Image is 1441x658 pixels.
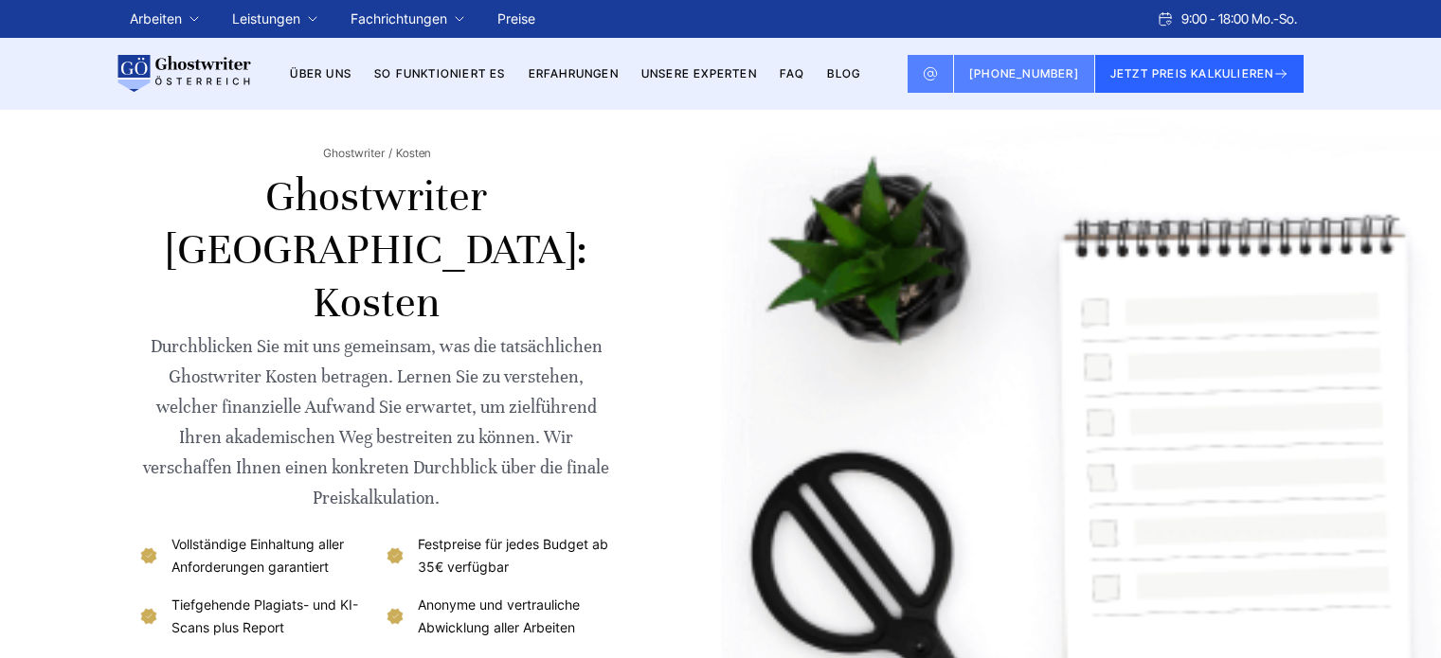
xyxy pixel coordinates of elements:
[923,66,938,81] img: Email
[137,533,369,578] li: Vollständige Einhaltung aller Anforderungen garantiert
[969,66,1079,80] span: [PHONE_NUMBER]
[232,8,300,30] a: Leistungen
[137,170,616,329] h1: Ghostwriter [GEOGRAPHIC_DATA]: Kosten
[529,66,619,80] a: Erfahrungen
[780,66,805,80] a: FAQ
[396,146,430,161] span: Kosten
[827,66,860,80] a: BLOG
[384,605,406,628] img: Anonyme und vertrauliche Abwicklung aller Arbeiten
[384,544,406,567] img: Festpreise für jedes Budget ab 35€ verfügbar
[323,146,392,161] a: Ghostwriter
[954,55,1095,93] a: [PHONE_NUMBER]
[384,594,616,639] li: Anonyme und vertrauliche Abwicklung aller Arbeiten
[641,66,757,80] a: Unsere Experten
[1095,55,1305,93] button: JETZT PREIS KALKULIEREN
[1181,8,1297,30] span: 9:00 - 18:00 Mo.-So.
[130,8,182,30] a: Arbeiten
[115,55,251,93] img: logo wirschreiben
[290,66,351,80] a: Über uns
[137,544,160,567] img: Vollständige Einhaltung aller Anforderungen garantiert
[374,66,506,80] a: So funktioniert es
[137,594,369,639] li: Tiefgehende Plagiats- und KI-Scans plus Report
[497,10,535,27] a: Preise
[384,533,616,578] li: Festpreise für jedes Budget ab 35€ verfügbar
[1157,11,1174,27] img: Schedule
[137,605,160,628] img: Tiefgehende Plagiats- und KI-Scans plus Report
[137,331,616,513] div: Durchblicken Sie mit uns gemeinsam, was die tatsächlichen Ghostwriter Kosten betragen. Lernen Sie...
[351,8,447,30] a: Fachrichtungen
